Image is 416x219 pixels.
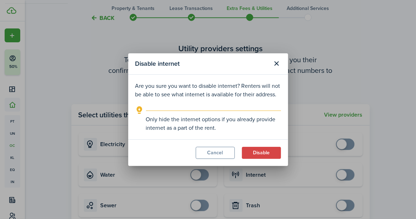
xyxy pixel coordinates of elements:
[271,58,283,70] button: Close modal
[135,106,144,114] i: outline
[135,57,269,71] modal-title: Disable internet
[242,147,281,159] button: Disable
[135,82,281,99] p: Are you sure you want to disable internet? Renters will not be able to see what internet is avail...
[196,147,235,159] button: Cancel
[146,115,281,132] explanation-description: Only hide the internet options if you already provide internet as a part of the rent.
